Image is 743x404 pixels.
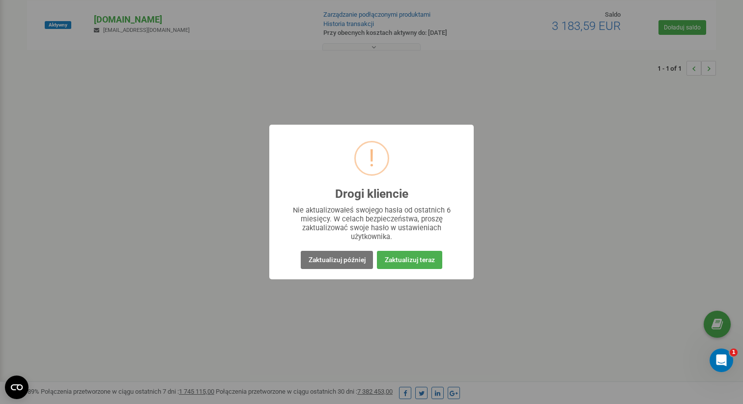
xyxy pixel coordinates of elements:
[289,206,455,241] div: Nie aktualizowałeś swojego hasła od ostatnich 6 miesięcy. W celach bezpieczeństwa, proszę zaktual...
[301,251,372,269] button: Zaktualizuj później
[710,349,733,372] iframe: Intercom live chat
[5,376,29,399] button: Open CMP widget
[335,188,408,201] h2: Drogi kliencie
[377,251,442,269] button: Zaktualizuj teraz
[730,349,738,356] span: 1
[369,142,375,174] div: !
